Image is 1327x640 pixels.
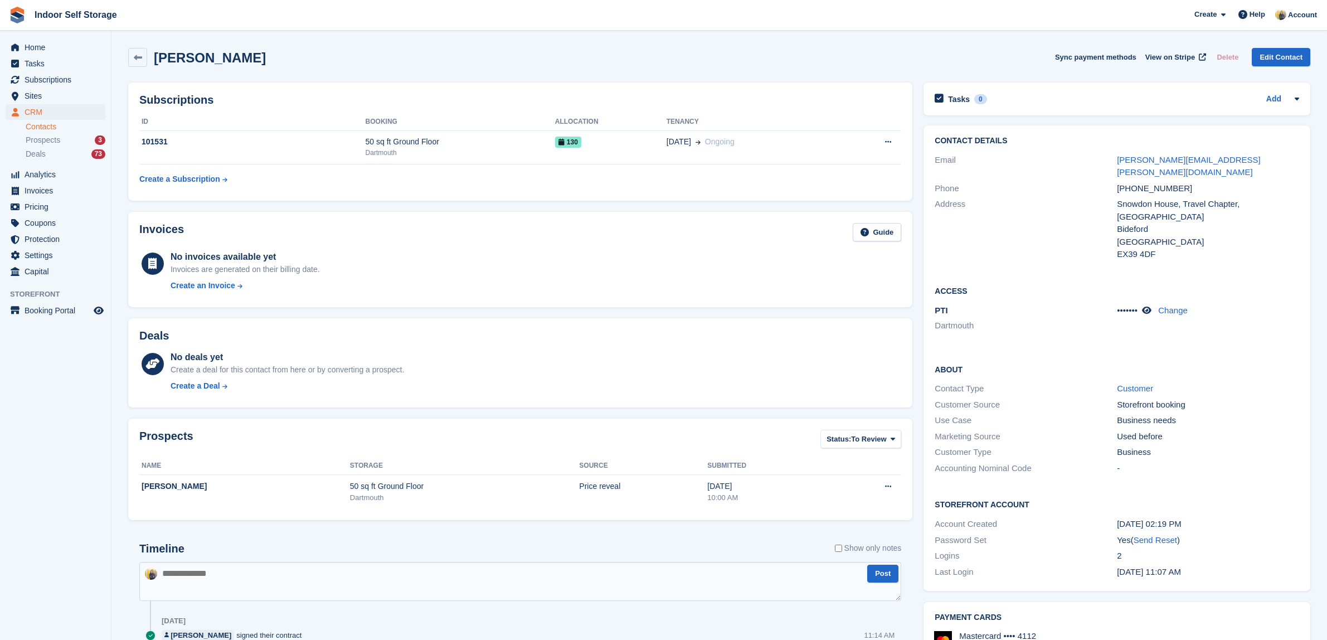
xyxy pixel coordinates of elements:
[25,183,91,198] span: Invoices
[25,215,91,231] span: Coupons
[25,72,91,88] span: Subscriptions
[1288,9,1317,21] span: Account
[171,351,404,364] div: No deals yet
[1117,236,1299,249] div: [GEOGRAPHIC_DATA]
[171,280,320,292] a: Create an Invoice
[935,306,947,315] span: PTI
[171,380,404,392] a: Create a Deal
[1117,446,1299,459] div: Business
[171,250,320,264] div: No invoices available yet
[139,329,169,342] h2: Deals
[162,617,186,626] div: [DATE]
[6,231,105,247] a: menu
[6,40,105,55] a: menu
[6,264,105,279] a: menu
[30,6,121,24] a: Indoor Self Storage
[142,481,350,492] div: [PERSON_NAME]
[366,113,555,131] th: Booking
[25,231,91,247] span: Protection
[1117,550,1299,563] div: 2
[139,94,901,106] h2: Subscriptions
[1266,93,1281,106] a: Add
[350,481,580,492] div: 50 sq ft Ground Floor
[6,183,105,198] a: menu
[139,136,366,148] div: 101531
[1117,518,1299,531] div: [DATE] 02:19 PM
[10,289,111,300] span: Storefront
[95,135,105,145] div: 3
[935,518,1117,531] div: Account Created
[935,430,1117,443] div: Marketing Source
[935,446,1117,459] div: Customer Type
[139,223,184,241] h2: Invoices
[171,364,404,376] div: Create a deal for this contact from here or by converting a prospect.
[1055,48,1136,66] button: Sync payment methods
[139,542,184,555] h2: Timeline
[853,223,902,241] a: Guide
[26,149,46,159] span: Deals
[851,434,886,445] span: To Review
[171,280,235,292] div: Create an Invoice
[9,7,26,23] img: stora-icon-8386f47178a22dfd0bd8f6a31ec36ba5ce8667c1dd55bd0f319d3a0aa187defe.svg
[935,154,1117,179] div: Email
[139,173,220,185] div: Create a Subscription
[1117,155,1261,177] a: [PERSON_NAME][EMAIL_ADDRESS][PERSON_NAME][DOMAIN_NAME]
[154,50,266,65] h2: [PERSON_NAME]
[1194,9,1217,20] span: Create
[6,88,105,104] a: menu
[667,113,842,131] th: Tenancy
[555,113,667,131] th: Allocation
[6,56,105,71] a: menu
[1252,48,1310,66] a: Edit Contact
[1117,534,1299,547] div: Yes
[139,169,227,190] a: Create a Subscription
[1131,535,1180,545] span: ( )
[935,198,1117,261] div: Address
[935,414,1117,427] div: Use Case
[867,565,898,583] button: Post
[935,534,1117,547] div: Password Set
[25,40,91,55] span: Home
[935,137,1299,146] h2: Contact Details
[6,72,105,88] a: menu
[707,492,829,503] div: 10:00 AM
[935,462,1117,475] div: Accounting Nominal Code
[6,199,105,215] a: menu
[1117,430,1299,443] div: Used before
[1141,48,1208,66] a: View on Stripe
[25,104,91,120] span: CRM
[139,113,366,131] th: ID
[350,457,580,475] th: Storage
[92,304,105,317] a: Preview store
[26,134,105,146] a: Prospects 3
[366,136,555,148] div: 50 sq ft Ground Floor
[6,303,105,318] a: menu
[820,430,901,448] button: Status: To Review
[26,135,60,146] span: Prospects
[1117,182,1299,195] div: [PHONE_NUMBER]
[1158,306,1188,315] a: Change
[935,363,1299,375] h2: About
[6,167,105,182] a: menu
[948,94,970,104] h2: Tasks
[6,215,105,231] a: menu
[6,104,105,120] a: menu
[935,285,1299,296] h2: Access
[139,457,350,475] th: Name
[935,319,1117,332] li: Dartmouth
[25,303,91,318] span: Booking Portal
[1134,535,1177,545] a: Send Reset
[827,434,851,445] span: Status:
[1117,223,1299,236] div: Bideford
[1117,248,1299,261] div: EX39 4DF
[935,550,1117,563] div: Logins
[171,264,320,275] div: Invoices are generated on their billing date.
[26,122,105,132] a: Contacts
[1117,462,1299,475] div: -
[1275,9,1286,20] img: Jo Moon
[25,56,91,71] span: Tasks
[835,542,842,554] input: Show only notes
[91,149,105,159] div: 73
[1117,306,1138,315] span: •••••••
[171,380,220,392] div: Create a Deal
